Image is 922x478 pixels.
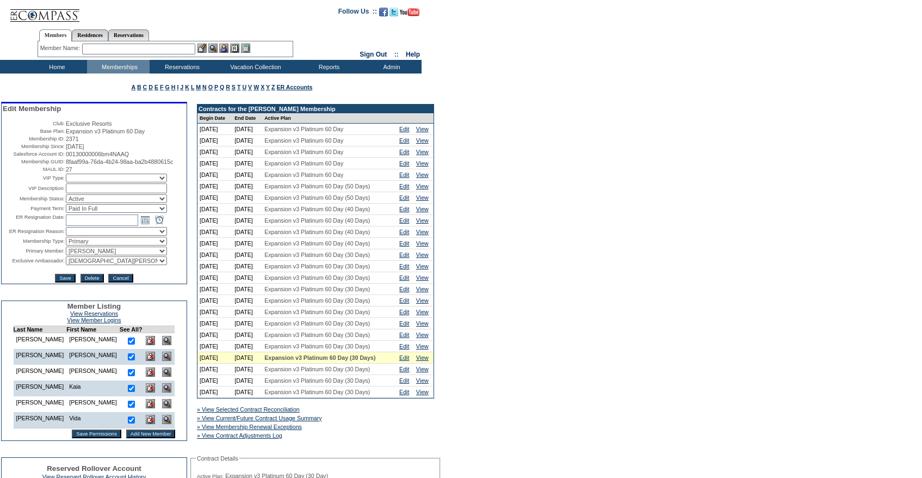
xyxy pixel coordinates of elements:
[253,84,259,90] a: W
[232,181,262,192] td: [DATE]
[153,214,165,226] a: Open the time view popup.
[264,149,343,155] span: Expansion v3 Platinum 60 Day
[197,124,232,135] td: [DATE]
[24,60,87,73] td: Home
[416,229,429,235] a: View
[72,29,108,41] a: Residences
[399,183,409,189] a: Edit
[3,143,65,150] td: Membership Since:
[399,263,409,269] a: Edit
[232,238,262,249] td: [DATE]
[197,387,232,398] td: [DATE]
[232,341,262,352] td: [DATE]
[232,284,262,295] td: [DATE]
[66,136,79,142] span: 2371
[148,84,153,90] a: D
[143,84,147,90] a: C
[416,343,429,350] a: View
[232,261,262,272] td: [DATE]
[191,84,194,90] a: L
[232,113,262,124] td: End Date
[416,354,429,361] a: View
[197,341,232,352] td: [DATE]
[13,396,66,412] td: [PERSON_NAME]
[399,309,409,315] a: Edit
[241,44,250,53] img: b_calculator.gif
[3,194,65,203] td: Membership Status:
[264,240,370,247] span: Expansion v3 Platinum 60 Day (40 Days)
[276,84,312,90] a: ER Accounts
[197,307,232,318] td: [DATE]
[232,387,262,398] td: [DATE]
[197,432,282,439] a: » View Contract Adjustments Log
[3,256,65,265] td: Exclusive Ambassador:
[399,332,409,338] a: Edit
[197,215,232,226] td: [DATE]
[3,204,65,213] td: Payment Term:
[202,84,207,90] a: N
[264,194,370,201] span: Expansion v3 Platinum 60 Day (50 Days)
[232,84,236,90] a: S
[13,326,66,333] td: Last Name
[264,217,370,224] span: Expansion v3 Platinum 60 Day (40 Days)
[3,120,65,127] td: Club:
[399,274,409,281] a: Edit
[197,318,232,329] td: [DATE]
[399,252,409,258] a: Edit
[416,183,429,189] a: View
[146,352,155,361] img: Delete
[399,286,409,292] a: Edit
[40,44,82,53] div: Member Name:
[232,307,262,318] td: [DATE]
[264,320,370,327] span: Expansion v3 Platinum 60 Day (30 Days)
[399,217,409,224] a: Edit
[232,192,262,204] td: [DATE]
[360,51,387,58] a: Sign Out
[162,383,171,393] img: View Dashboard
[139,214,151,226] a: Open the calendar popup.
[416,377,429,384] a: View
[262,113,397,124] td: Active Plan
[264,229,370,235] span: Expansion v3 Platinum 60 Day (40 Days)
[108,274,133,283] input: Cancel
[3,237,65,246] td: Membership Type:
[3,151,65,157] td: Salesforce Account ID:
[416,217,429,224] a: View
[66,143,84,150] span: [DATE]
[264,332,370,338] span: Expansion v3 Platinum 60 Day (30 Days)
[232,124,262,135] td: [DATE]
[416,332,429,338] a: View
[399,149,409,155] a: Edit
[264,343,370,350] span: Expansion v3 Platinum 60 Day (30 Days)
[197,226,232,238] td: [DATE]
[197,295,232,307] td: [DATE]
[264,377,370,384] span: Expansion v3 Platinum 60 Day (30 Days)
[399,206,409,212] a: Edit
[185,84,189,90] a: K
[197,406,300,413] a: » View Selected Contract Reconciliation
[66,151,129,157] span: 00130000006bm4NAAQ
[13,381,66,396] td: [PERSON_NAME]
[66,166,72,173] span: 27
[399,377,409,384] a: Edit
[399,229,409,235] a: Edit
[264,137,343,144] span: Expansion v3 Platinum 60 Day
[162,399,171,408] img: View Dashboard
[47,464,141,473] span: Reserved Rollover Account
[416,286,429,292] a: View
[3,136,65,142] td: Membership ID:
[264,297,370,304] span: Expansion v3 Platinum 60 Day (30 Days)
[248,84,252,90] a: V
[3,174,65,182] td: VIP Type:
[197,135,232,146] td: [DATE]
[399,137,409,144] a: Edit
[197,284,232,295] td: [DATE]
[416,160,429,167] a: View
[154,84,158,90] a: E
[232,318,262,329] td: [DATE]
[3,158,65,165] td: Membership GUID:
[66,381,120,396] td: Kaia
[137,84,141,90] a: B
[416,366,429,372] a: View
[264,160,343,167] span: Expansion v3 Platinum 60 Day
